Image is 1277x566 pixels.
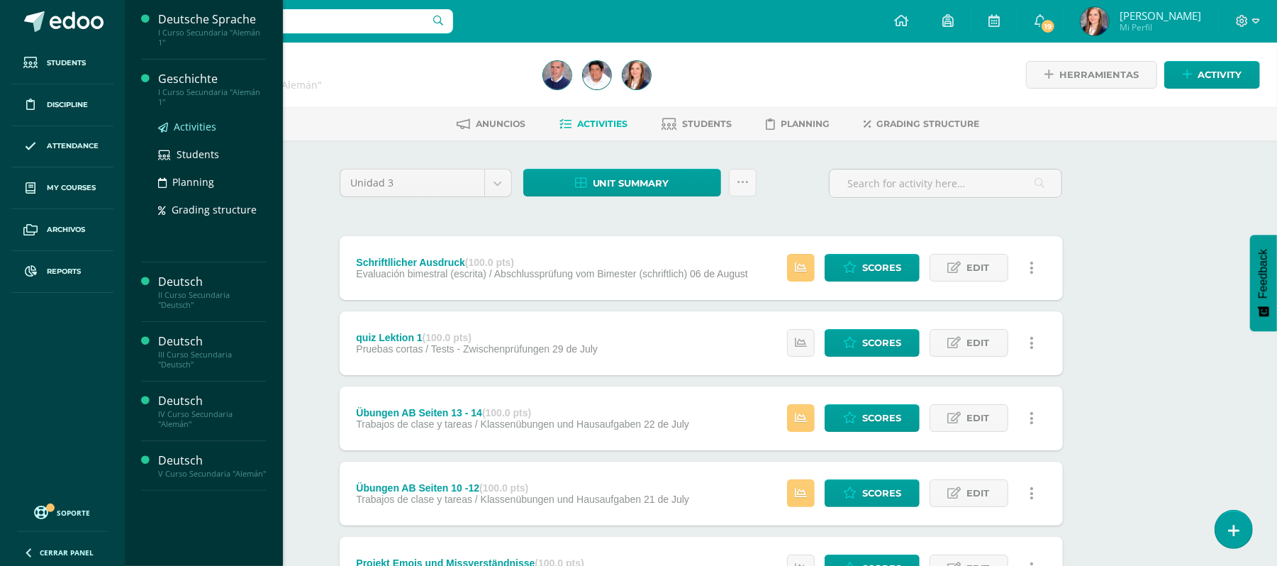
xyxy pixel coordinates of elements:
span: Students [47,57,86,69]
a: Students [11,43,113,84]
img: 1515e9211533a8aef101277efa176555.png [543,61,571,89]
span: Scores [862,405,901,431]
span: Cerrar panel [40,548,94,557]
a: Students [158,146,266,162]
strong: (100.0 pts) [482,407,531,418]
span: Scores [862,255,901,281]
a: Unidad 3 [340,170,511,196]
div: III Curso Secundaria "Deutsch" [158,350,266,370]
a: Activity [1164,61,1260,89]
strong: (100.0 pts) [479,482,528,494]
span: My courses [47,182,96,194]
a: Activities [559,113,628,135]
span: Soporte [57,508,91,518]
a: Soporte [17,502,108,521]
a: Scores [825,404,920,432]
a: DeutschIII Curso Secundaria "Deutsch" [158,333,266,370]
span: Edit [967,480,990,506]
a: Activities [158,118,266,135]
span: Edit [967,255,990,281]
span: Planning [781,118,830,129]
a: Scores [825,479,920,507]
div: Deutsche Sprache [158,11,266,28]
a: Discipline [11,84,113,126]
span: 06 de August [690,268,748,279]
input: Search for activity here… [830,170,1061,197]
span: [PERSON_NAME] [1120,9,1201,23]
a: Anuncios [457,113,525,135]
span: Activities [577,118,628,129]
div: I Curso Secundaria "Alemán 1" [158,87,266,107]
span: Pruebas cortas / Tests - Zwischenprüfungen [356,343,550,355]
a: Scores [825,254,920,282]
div: Übungen AB Seiten 10 -12 [356,482,689,494]
span: Archivos [47,224,85,235]
img: 30b41a60147bfd045cc6c38be83b16e6.png [1081,7,1109,35]
a: Scores [825,329,920,357]
input: Search a user… [134,9,453,33]
div: Schriftllicher Ausdruck [356,257,747,268]
a: Archivos [11,209,113,251]
h1: Deutsch [179,58,526,78]
span: Activity [1198,62,1242,88]
span: Edit [967,405,990,431]
a: DeutschII Curso Secundaria "Deutsch" [158,274,266,310]
span: Grading structure [876,118,979,129]
strong: (100.0 pts) [465,257,514,268]
span: Attendance [47,140,99,152]
span: Scores [862,330,901,356]
span: Reports [47,266,81,277]
div: II Curso Secundaria "Deutsch" [158,290,266,310]
span: Students [177,148,219,161]
span: Anuncios [476,118,525,129]
div: I Curso Secundaria "Alemán 1" [158,28,266,48]
div: IV Curso Secundaria 'Alemán' [179,78,526,91]
span: Activities [174,120,216,133]
div: Deutsch [158,274,266,290]
div: Deutsch [158,453,266,469]
a: Planning [158,174,266,190]
a: DeutschV Curso Secundaria "Alemán" [158,453,266,479]
a: Students [662,113,732,135]
span: Mi Perfil [1120,21,1201,33]
span: 29 de July [552,343,598,355]
div: Geschichte [158,71,266,87]
div: Übungen AB Seiten 13 - 14 [356,407,689,418]
img: 30b41a60147bfd045cc6c38be83b16e6.png [623,61,651,89]
span: Unidad 3 [351,170,474,196]
button: Feedback - Mostrar encuesta [1250,235,1277,331]
div: quiz Lektion 1 [356,332,598,343]
a: Herramientas [1026,61,1157,89]
a: DeutschIV Curso Secundaria "Alemán" [158,393,266,429]
span: Scores [862,480,901,506]
a: GeschichteI Curso Secundaria "Alemán 1" [158,71,266,107]
span: Trabajos de clase y tareas / Klassenübungen und Hausaufgaben [356,418,641,430]
span: Planning [172,175,214,189]
span: Discipline [47,99,88,111]
span: Evaluación bimestral (escrita) / Abschlussprüfung vom Bimester (schriftlich) [356,268,687,279]
a: Attendance [11,126,113,168]
span: Unit summary [593,170,669,196]
a: Reports [11,251,113,293]
span: 19 [1040,18,1056,34]
div: IV Curso Secundaria "Alemán" [158,409,266,429]
a: Unit summary [523,169,721,196]
a: Grading structure [864,113,979,135]
span: 22 de July [644,418,689,430]
span: Students [682,118,732,129]
span: Edit [967,330,990,356]
span: Feedback [1257,249,1270,299]
span: 21 de July [644,494,689,505]
span: Trabajos de clase y tareas / Klassenübungen und Hausaufgaben [356,494,641,505]
img: 211e6c3b210dcb44a47f17c329106ef5.png [583,61,611,89]
a: My courses [11,167,113,209]
a: Deutsche SpracheI Curso Secundaria "Alemán 1" [158,11,266,48]
div: Deutsch [158,393,266,409]
div: Deutsch [158,333,266,350]
a: Grading structure [158,201,266,218]
div: V Curso Secundaria "Alemán" [158,469,266,479]
span: Herramientas [1059,62,1139,88]
span: Grading structure [172,203,257,216]
a: Planning [766,113,830,135]
strong: (100.0 pts) [423,332,472,343]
